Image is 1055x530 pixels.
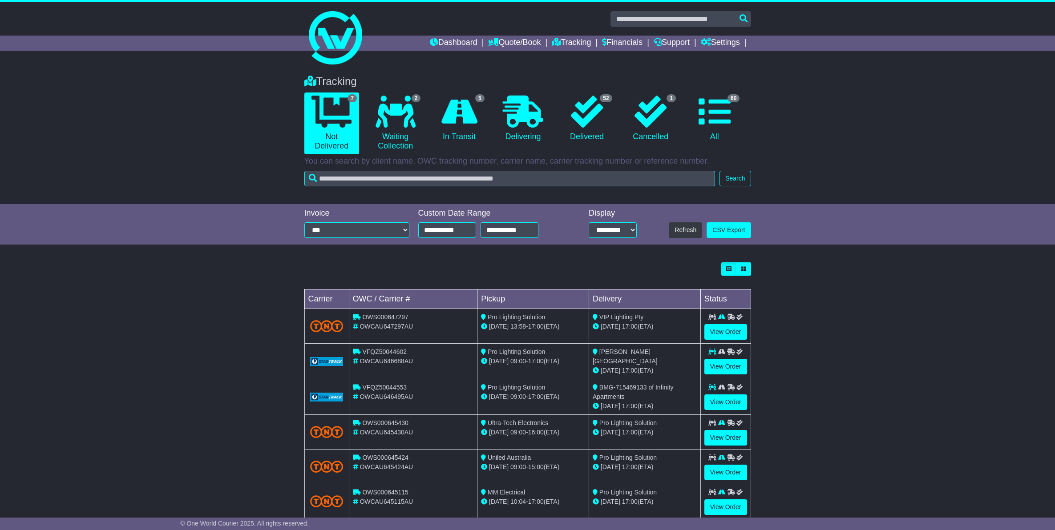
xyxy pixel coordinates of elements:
span: [DATE] [489,498,509,505]
span: MM Electrical [488,489,525,496]
span: [DATE] [601,498,620,505]
span: OWCAU645115AU [360,498,413,505]
span: 7 [348,94,357,102]
div: - (ETA) [481,497,585,506]
a: 2 Waiting Collection [368,92,423,154]
span: 09:00 [510,393,526,400]
span: 09:00 [510,357,526,365]
span: [DATE] [489,323,509,330]
span: 17:00 [622,463,638,470]
button: Refresh [669,222,702,238]
a: Delivering [496,92,550,145]
span: OWS000645424 [362,454,408,461]
span: Pro Lighting Solution [599,489,657,496]
span: [DATE] [601,367,620,374]
span: OWCAU645430AU [360,429,413,436]
span: © One World Courier 2025. All rights reserved. [180,520,309,527]
td: Delivery [589,289,700,309]
span: Pro Lighting Solution [599,454,657,461]
span: 17:00 [622,429,638,436]
div: (ETA) [593,462,697,472]
span: [DATE] [489,357,509,365]
a: View Order [704,324,747,340]
span: 17:00 [622,402,638,410]
span: 1 [667,94,676,102]
span: [DATE] [601,323,620,330]
a: View Order [704,430,747,446]
a: 60 All [687,92,742,145]
img: TNT_Domestic.png [310,461,344,473]
div: - (ETA) [481,322,585,331]
td: Pickup [477,289,589,309]
span: [DATE] [601,429,620,436]
div: (ETA) [593,322,697,331]
a: View Order [704,359,747,374]
img: TNT_Domestic.png [310,320,344,332]
span: VFQZ50044553 [362,384,407,391]
div: - (ETA) [481,392,585,402]
a: View Order [704,499,747,515]
a: CSV Export [707,222,751,238]
span: Pro Lighting Solution [488,313,545,321]
a: Support [654,36,690,51]
div: - (ETA) [481,462,585,472]
span: Pro Lighting Solution [488,384,545,391]
span: 17:00 [528,357,544,365]
a: Quote/Book [488,36,541,51]
td: OWC / Carrier # [349,289,477,309]
span: [DATE] [601,463,620,470]
span: 17:00 [528,498,544,505]
div: (ETA) [593,366,697,375]
span: [DATE] [601,402,620,410]
span: OWCAU646495AU [360,393,413,400]
span: 13:58 [510,323,526,330]
a: Settings [701,36,740,51]
span: 60 [728,94,740,102]
img: TNT_Domestic.png [310,426,344,438]
a: 1 Cancelled [623,92,678,145]
img: GetCarrierServiceLogo [310,393,344,402]
a: 7 Not Delivered [304,92,359,154]
span: [DATE] [489,393,509,400]
div: Tracking [300,75,756,88]
span: OWCAU645424AU [360,463,413,470]
a: Dashboard [430,36,477,51]
span: 15:00 [528,463,544,470]
a: View Order [704,465,747,480]
a: Tracking [552,36,591,51]
img: TNT_Domestic.png [310,495,344,507]
span: 52 [600,94,612,102]
a: View Order [704,394,747,410]
span: Pro Lighting Solution [599,419,657,426]
a: 52 Delivered [559,92,614,145]
button: Search [720,171,751,186]
span: 17:00 [622,367,638,374]
div: (ETA) [593,497,697,506]
span: 09:00 [510,429,526,436]
div: (ETA) [593,428,697,437]
img: GetCarrierServiceLogo [310,357,344,366]
div: - (ETA) [481,357,585,366]
span: [DATE] [489,429,509,436]
a: Financials [602,36,643,51]
span: 17:00 [622,323,638,330]
span: OWCAU647297AU [360,323,413,330]
span: [DATE] [489,463,509,470]
span: Ultra-Tech Electronics [488,419,548,426]
div: (ETA) [593,402,697,411]
span: [PERSON_NAME][GEOGRAPHIC_DATA] [593,348,658,365]
td: Carrier [304,289,349,309]
div: Custom Date Range [418,209,561,218]
span: VIP Lighting Pty [599,313,643,321]
span: 17:00 [622,498,638,505]
div: Invoice [304,209,409,218]
td: Status [700,289,751,309]
a: 5 In Transit [432,92,486,145]
span: OWS000645115 [362,489,408,496]
p: You can search by client name, OWC tracking number, carrier name, carrier tracking number or refe... [304,157,751,166]
div: Display [589,209,637,218]
span: BMG-715469133 of Infinity Apartments [593,384,673,400]
span: 2 [412,94,421,102]
span: 17:00 [528,393,544,400]
span: OWS000647297 [362,313,408,321]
